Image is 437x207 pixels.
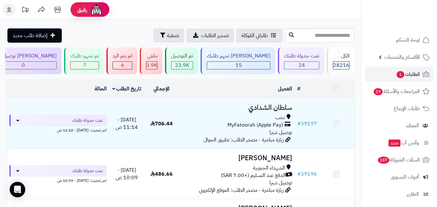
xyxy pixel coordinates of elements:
[146,61,157,69] span: 3.9K
[22,61,25,69] span: 0
[384,53,420,62] span: الأقسام والمنتجات
[113,52,132,60] div: لم يتم الرد
[299,61,305,69] span: 24
[365,84,433,99] a: المراجعات والأسئلة19
[150,120,173,128] span: 706.44
[207,52,270,60] div: [PERSON_NAME] تجهيز طلبك
[207,62,270,69] div: 15
[167,32,179,39] span: تصفية
[72,117,103,124] span: تمت جدولة طلبك
[83,61,86,69] span: 7
[199,186,284,194] span: زيارة مباشرة - مصدر الطلب: الموقع الإلكتروني
[112,85,142,93] a: تاريخ الطلب
[94,85,107,93] a: الحالة
[374,88,383,95] span: 19
[121,61,124,69] span: 6
[150,170,173,178] span: 486.66
[394,104,420,113] span: طلبات الإرجاع
[297,170,301,178] span: #
[396,36,420,45] span: لوحة التحكم
[365,32,433,48] a: لوحة التحكم
[17,3,33,18] a: تحديثات المنصة
[7,28,62,43] a: إضافة طلب جديد
[203,136,284,144] span: زيارة مباشرة - مصدر الطلب: تطبيق الجوال
[138,47,164,74] a: ملغي 3.9K
[333,52,350,60] div: الكل
[241,32,268,39] span: طلباتي المُوكلة
[365,152,433,168] a: السلات المتروكة187
[71,62,99,69] div: 7
[333,61,349,69] span: 28216
[365,135,433,150] a: وآتس آبجديد
[77,6,87,14] span: رفيق
[72,168,103,174] span: تمت جدولة طلبك
[10,182,25,197] div: Open Intercom Messenger
[365,169,433,185] a: أدوات التسويق
[297,120,301,128] span: #
[325,47,356,74] a: الكل28216
[90,3,103,16] img: ai-face.png
[378,157,389,164] span: 187
[171,62,193,69] div: 23920
[253,164,285,172] span: الشهداء الجنوبية
[377,155,420,164] span: السلات المتروكة
[388,138,419,147] span: وآتس آب
[397,71,404,78] span: 1
[181,104,292,111] h3: سلطان الشدادي
[365,67,433,82] a: الطلبات1
[236,28,283,43] a: طلباتي المُوكلة
[406,121,419,130] span: العملاء
[153,28,184,43] button: تصفية
[13,32,48,39] span: إضافة طلب جديد
[70,52,99,60] div: تم تجهيز طلبك
[227,121,283,129] span: MyFatoorah (Apple Pay)
[284,52,319,60] div: تمت جدولة طلبك
[388,140,400,147] span: جديد
[284,62,319,69] div: 24
[275,114,285,121] span: نخب
[391,172,419,181] span: أدوات التسويق
[146,62,157,69] div: 3868
[9,177,107,183] div: اخر تحديث: [DATE] - 10:39 ص
[221,172,286,179] span: الدفع عند التسليم (+7.00 SAR)
[9,126,107,133] div: اخر تحديث: [DATE] - 11:22 ص
[63,47,105,74] a: تم تجهيز طلبك 7
[278,85,292,93] a: العميل
[235,61,242,69] span: 15
[365,186,433,202] a: التقارير
[373,87,420,96] span: المراجعات والأسئلة
[297,170,317,178] a: #39196
[199,47,277,74] a: [PERSON_NAME] تجهيز طلبك 15
[269,129,292,136] span: توصيل شبرا
[396,70,420,79] span: الطلبات
[297,120,317,128] a: #39197
[153,85,169,93] a: الإجمالي
[186,28,234,43] a: تصدير الطلبات
[171,52,193,60] div: تم التوصيل
[164,47,199,74] a: تم التوصيل 23.9K
[365,101,433,116] a: طلبات الإرجاع
[297,85,300,93] a: #
[269,179,292,187] span: توصيل شبرا
[115,116,138,131] span: [DATE] - 11:14 ص
[277,47,325,74] a: تمت جدولة طلبك 24
[407,190,419,199] span: التقارير
[365,118,433,133] a: العملاء
[181,154,292,162] h3: [PERSON_NAME]
[175,61,189,69] span: 23.9K
[113,62,132,69] div: 6
[146,52,158,60] div: ملغي
[115,166,138,181] span: [DATE] - 10:09 ص
[105,47,138,74] a: لم يتم الرد 6
[201,32,229,39] span: تصدير الطلبات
